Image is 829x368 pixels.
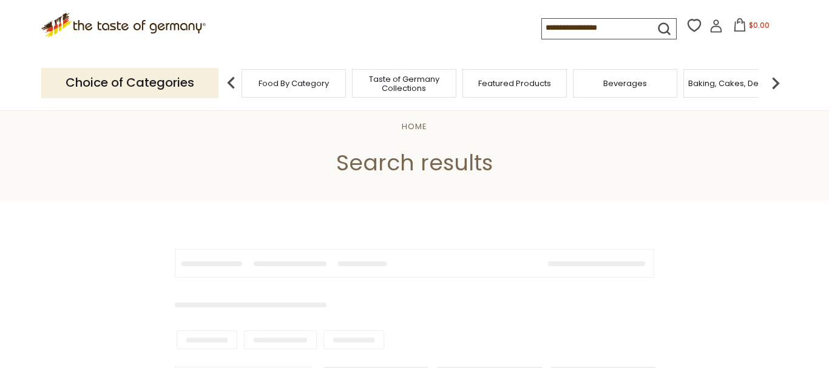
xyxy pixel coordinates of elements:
[478,79,551,88] a: Featured Products
[603,79,647,88] a: Beverages
[219,71,243,95] img: previous arrow
[688,79,782,88] a: Baking, Cakes, Desserts
[763,71,788,95] img: next arrow
[356,75,453,93] a: Taste of Germany Collections
[402,121,427,132] a: Home
[38,149,791,176] h1: Search results
[749,20,770,30] span: $0.00
[725,18,777,36] button: $0.00
[259,79,329,88] a: Food By Category
[41,68,218,98] p: Choice of Categories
